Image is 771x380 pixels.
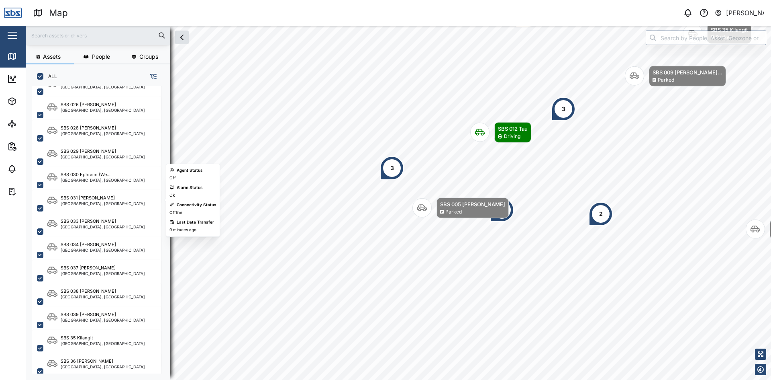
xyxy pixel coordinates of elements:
[599,210,603,218] div: 2
[726,8,765,18] div: [PERSON_NAME]
[625,66,726,86] div: Map marker
[646,31,766,45] input: Search by People, Asset, Geozone or Place
[4,4,22,22] img: Main Logo
[714,7,765,18] button: [PERSON_NAME]
[498,125,528,133] div: SBS 012 Tau
[61,108,145,112] div: [GEOGRAPHIC_DATA], [GEOGRAPHIC_DATA]
[61,365,145,369] div: [GEOGRAPHIC_DATA], [GEOGRAPHIC_DATA]
[61,218,116,225] div: SBS 033 [PERSON_NAME]
[61,271,145,275] div: [GEOGRAPHIC_DATA], [GEOGRAPHIC_DATA]
[61,101,116,108] div: SBS 026 [PERSON_NAME]
[43,73,57,80] label: ALL
[169,210,182,216] div: Offline
[169,175,176,181] div: Off
[26,26,771,380] canvas: Map
[92,54,110,60] span: People
[445,208,462,216] div: Parked
[61,131,145,136] div: [GEOGRAPHIC_DATA], [GEOGRAPHIC_DATA]
[21,119,40,128] div: Sites
[61,358,113,365] div: SBS 36 [PERSON_NAME]
[177,167,203,174] div: Agent Status
[390,164,394,173] div: 3
[440,200,505,208] div: SBS 005 [PERSON_NAME]
[43,54,61,60] span: Assets
[61,295,145,299] div: [GEOGRAPHIC_DATA], [GEOGRAPHIC_DATA]
[177,202,216,208] div: Connectivity Status
[177,185,203,191] div: Alarm Status
[177,219,214,226] div: Last Data Transfer
[61,311,116,318] div: SBS 039 [PERSON_NAME]
[169,227,196,233] div: 9 minutes ago
[61,288,116,295] div: SBS 038 [PERSON_NAME]
[21,97,46,106] div: Assets
[61,265,116,271] div: SBS 037 [PERSON_NAME]
[61,318,145,322] div: [GEOGRAPHIC_DATA], [GEOGRAPHIC_DATA]
[61,171,110,178] div: SBS 030 Ephraim (We...
[21,187,43,196] div: Tasks
[21,52,39,61] div: Map
[21,74,57,83] div: Dashboard
[61,248,145,252] div: [GEOGRAPHIC_DATA], [GEOGRAPHIC_DATA]
[653,68,722,76] div: SBS 009 [PERSON_NAME]...
[61,178,145,182] div: [GEOGRAPHIC_DATA], [GEOGRAPHIC_DATA]
[562,105,565,113] div: 3
[61,148,116,155] div: SBS 029 [PERSON_NAME]
[32,86,170,374] div: grid
[139,54,158,60] span: Groups
[61,225,145,229] div: [GEOGRAPHIC_DATA], [GEOGRAPHIC_DATA]
[61,85,145,89] div: [GEOGRAPHIC_DATA], [GEOGRAPHIC_DATA]
[169,192,175,199] div: Ok
[61,241,116,248] div: SBS 034 [PERSON_NAME]
[21,164,46,173] div: Alarms
[49,6,68,20] div: Map
[658,76,674,84] div: Parked
[470,122,531,143] div: Map marker
[380,156,404,180] div: Map marker
[61,155,145,159] div: [GEOGRAPHIC_DATA], [GEOGRAPHIC_DATA]
[61,195,115,201] div: SBS 031 [PERSON_NAME]
[61,201,145,205] div: [GEOGRAPHIC_DATA], [GEOGRAPHIC_DATA]
[551,97,575,121] div: Map marker
[61,341,145,345] div: [GEOGRAPHIC_DATA], [GEOGRAPHIC_DATA]
[31,29,165,41] input: Search assets or drivers
[21,142,48,151] div: Reports
[61,125,116,131] div: SBS 028 [PERSON_NAME]
[61,335,93,341] div: SBS 35 Kilangit
[504,133,520,140] div: Driving
[589,202,613,226] div: Map marker
[412,198,509,218] div: Map marker
[711,26,748,34] div: SBS 35 Kilangit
